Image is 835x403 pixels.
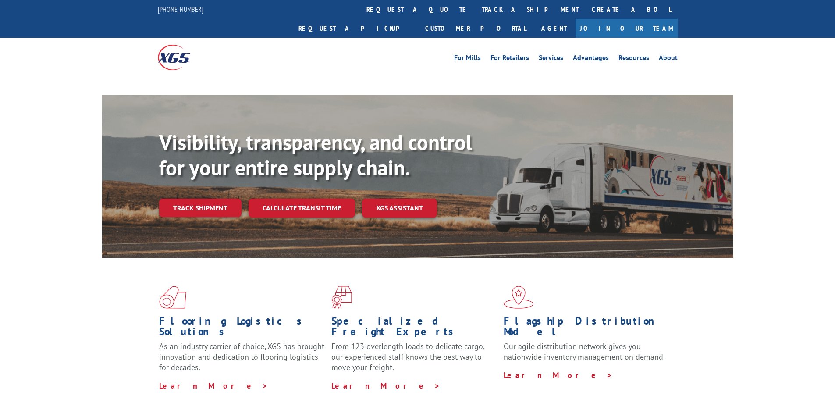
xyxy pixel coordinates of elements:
[539,54,563,64] a: Services
[249,199,355,218] a: Calculate transit time
[159,316,325,341] h1: Flooring Logistics Solutions
[419,19,533,38] a: Customer Portal
[504,370,613,380] a: Learn More >
[331,316,497,341] h1: Specialized Freight Experts
[504,341,665,362] span: Our agile distribution network gives you nationwide inventory management on demand.
[573,54,609,64] a: Advantages
[159,199,242,217] a: Track shipment
[331,286,352,309] img: xgs-icon-focused-on-flooring-red
[454,54,481,64] a: For Mills
[331,341,497,380] p: From 123 overlength loads to delicate cargo, our experienced staff knows the best way to move you...
[533,19,576,38] a: Agent
[331,381,441,391] a: Learn More >
[292,19,419,38] a: Request a pickup
[159,286,186,309] img: xgs-icon-total-supply-chain-intelligence-red
[490,54,529,64] a: For Retailers
[159,128,472,181] b: Visibility, transparency, and control for your entire supply chain.
[159,341,324,372] span: As an industry carrier of choice, XGS has brought innovation and dedication to flooring logistics...
[576,19,678,38] a: Join Our Team
[158,5,203,14] a: [PHONE_NUMBER]
[504,286,534,309] img: xgs-icon-flagship-distribution-model-red
[618,54,649,64] a: Resources
[362,199,437,218] a: XGS ASSISTANT
[504,316,669,341] h1: Flagship Distribution Model
[159,381,268,391] a: Learn More >
[659,54,678,64] a: About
